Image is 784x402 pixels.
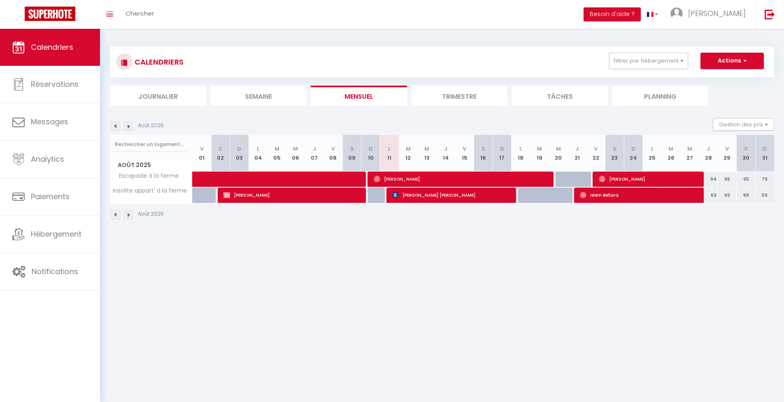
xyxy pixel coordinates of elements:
[482,145,485,153] abbr: S
[749,367,784,402] iframe: LiveChat chat widget
[755,188,774,203] div: 59
[311,86,407,106] li: Mensuel
[112,172,181,181] span: Escapade à la ferme
[293,145,298,153] abbr: M
[530,135,549,172] th: 19
[699,135,718,172] th: 28
[519,145,522,153] abbr: L
[718,172,737,187] div: 96
[411,86,507,106] li: Trimestre
[133,53,184,71] h3: CALENDRIERS
[568,135,586,172] th: 21
[718,188,737,203] div: 69
[112,188,187,194] span: Insolite appart' à la ferme
[609,53,688,69] button: Filtrer par hébergement
[193,135,212,172] th: 01
[138,210,164,218] p: Août 2025
[699,188,718,203] div: 63
[249,135,268,172] th: 04
[493,135,512,172] th: 17
[31,154,64,164] span: Analytics
[268,135,286,172] th: 05
[599,171,700,187] span: [PERSON_NAME]
[223,187,362,203] span: [PERSON_NAME]
[537,145,542,153] abbr: M
[699,172,718,187] div: 94
[755,135,774,172] th: 31
[718,135,737,172] th: 29
[399,135,418,172] th: 12
[286,135,305,172] th: 06
[631,145,635,153] abbr: D
[713,118,774,130] button: Gestion des prix
[210,86,307,106] li: Semaine
[643,135,662,172] th: 25
[594,145,598,153] abbr: V
[737,172,756,187] div: 95
[110,159,192,171] span: Août 2025
[444,145,447,153] abbr: J
[211,135,230,172] th: 02
[474,135,493,172] th: 16
[575,145,579,153] abbr: J
[424,145,429,153] abbr: M
[661,135,680,172] th: 26
[725,145,729,153] abbr: V
[31,79,79,89] span: Réservations
[110,86,206,106] li: Journalier
[613,145,616,153] abbr: S
[512,135,530,172] th: 18
[388,145,391,153] abbr: L
[361,135,380,172] th: 10
[31,116,68,127] span: Messages
[392,187,512,203] span: [PERSON_NAME] [PERSON_NAME]
[737,188,756,203] div: 68
[237,145,241,153] abbr: D
[126,9,154,18] span: Chercher
[32,266,78,277] span: Notifications
[369,145,373,153] abbr: D
[31,229,81,239] span: Hébergement
[651,145,654,153] abbr: L
[744,145,748,153] abbr: S
[512,86,608,106] li: Tâches
[31,42,73,52] span: Calendriers
[763,145,767,153] abbr: D
[556,145,561,153] abbr: M
[549,135,568,172] th: 20
[668,145,673,153] abbr: M
[765,9,775,19] img: logout
[455,135,474,172] th: 15
[230,135,249,172] th: 03
[707,145,710,153] abbr: J
[755,172,774,187] div: 79
[115,137,188,152] input: Rechercher un logement...
[219,145,222,153] abbr: S
[688,8,746,19] span: [PERSON_NAME]
[737,135,756,172] th: 30
[31,191,70,202] span: Paiements
[380,135,399,172] th: 11
[584,7,641,21] button: Besoin d'aide ?
[342,135,361,172] th: 09
[436,135,455,172] th: 14
[350,145,354,153] abbr: S
[670,7,683,20] img: ...
[138,122,164,130] p: Août 2025
[324,135,343,172] th: 08
[463,145,466,153] abbr: V
[305,135,324,172] th: 07
[680,135,699,172] th: 27
[624,135,643,172] th: 24
[586,135,605,172] th: 22
[687,145,692,153] abbr: M
[500,145,504,153] abbr: D
[406,145,411,153] abbr: M
[275,145,279,153] abbr: M
[700,53,764,69] button: Actions
[200,145,204,153] abbr: V
[313,145,316,153] abbr: J
[25,7,75,21] img: Super Booking
[257,145,259,153] abbr: L
[331,145,335,153] abbr: V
